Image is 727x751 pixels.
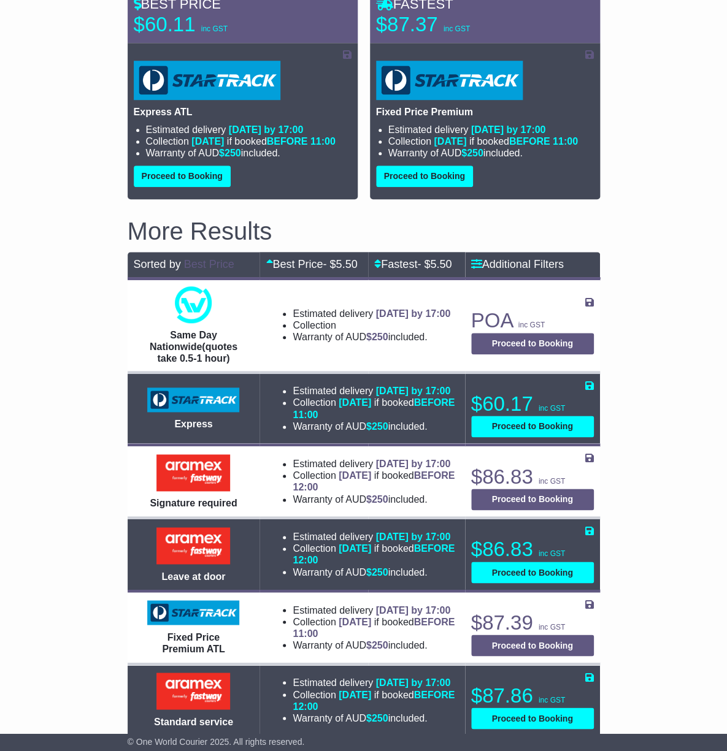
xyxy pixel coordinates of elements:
span: [DATE] by 17:00 [376,604,451,615]
p: Fixed Price Premium [376,106,594,118]
span: Leave at door [161,571,225,581]
span: 12:00 [293,482,318,492]
p: $86.83 [471,465,594,489]
span: [DATE] [339,616,371,627]
span: $ [366,639,388,650]
span: inc GST [444,25,470,33]
span: BEFORE [414,397,455,408]
span: 250 [372,712,388,723]
li: Collection [388,135,594,147]
p: POA [471,308,594,333]
span: [DATE] by 17:00 [376,459,451,469]
span: [DATE] by 17:00 [376,386,451,396]
span: if booked [293,543,455,565]
li: Estimated delivery [388,124,594,135]
span: if booked [434,136,577,147]
span: $ [219,148,241,158]
button: Proceed to Booking [471,333,594,354]
span: Sorted by [134,258,181,270]
button: Proceed to Booking [471,416,594,437]
p: $86.83 [471,537,594,562]
img: Aramex: Leave at door [156,527,230,564]
p: $87.39 [471,610,594,635]
span: inc GST [201,25,228,33]
li: Collection [293,319,450,331]
span: inc GST [518,321,545,329]
span: 250 [372,421,388,432]
span: if booked [293,470,455,492]
button: Proceed to Booking [376,166,473,187]
li: Estimated delivery [293,531,456,543]
span: 12:00 [293,701,318,711]
span: $ [366,332,388,342]
span: BEFORE [414,689,455,700]
span: - $ [417,258,452,270]
span: 11:00 [293,410,318,420]
li: Estimated delivery [293,604,456,616]
li: Estimated delivery [146,124,352,135]
li: Collection [293,397,456,420]
img: Aramex: Standard service [156,673,230,709]
span: 12:00 [293,555,318,565]
span: [DATE] by 17:00 [376,532,451,542]
li: Collection [293,616,456,639]
span: 250 [225,148,241,158]
span: 250 [372,494,388,505]
button: Proceed to Booking [471,707,594,729]
span: BEFORE [414,543,455,554]
span: [DATE] [339,689,371,700]
a: Additional Filters [471,258,564,270]
img: StarTrack: Express ATL [134,61,280,100]
li: Collection [293,470,456,493]
span: inc GST [539,477,565,486]
li: Warranty of AUD included. [293,331,450,343]
li: Warranty of AUD included. [146,147,352,159]
button: Proceed to Booking [471,635,594,656]
a: Best Price [184,258,234,270]
img: Aramex: Signature required [156,454,230,491]
span: 11:00 [553,136,578,147]
span: 250 [467,148,483,158]
span: Fixed Price Premium ATL [162,631,225,654]
button: Proceed to Booking [134,166,231,187]
span: 11:00 [310,136,336,147]
span: BEFORE [414,470,455,481]
li: Warranty of AUD included. [293,421,456,432]
button: Proceed to Booking [471,489,594,510]
span: $ [366,712,388,723]
li: Estimated delivery [293,458,456,470]
a: Fastest- $5.50 [374,258,452,270]
span: Standard service [154,716,233,726]
span: 5.50 [430,258,452,270]
span: BEFORE [509,136,550,147]
span: inc GST [539,549,565,558]
span: if booked [293,616,455,638]
span: 250 [372,566,388,577]
li: Warranty of AUD included. [293,566,456,578]
span: - $ [323,258,357,270]
li: Warranty of AUD included. [293,494,456,505]
span: [DATE] [434,136,466,147]
span: [DATE] [339,397,371,408]
span: $ [366,421,388,432]
li: Warranty of AUD included. [293,712,456,723]
h2: More Results [128,218,600,245]
li: Estimated delivery [293,308,450,319]
span: inc GST [539,622,565,631]
img: One World Courier: Same Day Nationwide(quotes take 0.5-1 hour) [175,286,212,323]
p: $87.86 [471,683,594,707]
li: Warranty of AUD included. [388,147,594,159]
img: StarTrack: Express [147,387,239,412]
li: Warranty of AUD included. [293,639,456,650]
li: Collection [146,135,352,147]
img: StarTrack: Fixed Price Premium [376,61,523,100]
span: 250 [372,332,388,342]
span: 11:00 [293,628,318,638]
span: $ [461,148,483,158]
span: [DATE] by 17:00 [229,124,304,135]
span: [DATE] by 17:00 [471,124,546,135]
span: [DATE] [191,136,224,147]
span: Express [174,419,212,429]
img: StarTrack: Fixed Price Premium ATL [147,600,239,625]
span: BEFORE [267,136,308,147]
